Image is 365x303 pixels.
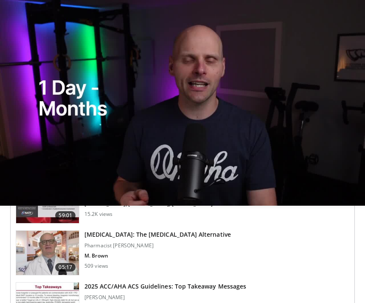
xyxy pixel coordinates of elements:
a: 05:17 [MEDICAL_DATA]: The [MEDICAL_DATA] Alternative Pharmacist [PERSON_NAME] M. Brown 509 views [16,230,349,275]
p: Pharmacist [PERSON_NAME] [84,242,231,249]
p: M. Brown [84,252,231,259]
span: 05:17 [55,263,76,272]
span: 59:01 [55,211,76,220]
p: [PERSON_NAME] [84,294,246,301]
h3: [MEDICAL_DATA]: The [MEDICAL_DATA] Alternative [84,230,231,239]
h3: 2025 ACC/AHA ACS Guidelines: Top Takeaway Messages [84,282,246,291]
p: 15.2K views [84,211,112,218]
img: ce9609b9-a9bf-4b08-84dd-8eeb8ab29fc6.150x105_q85_crop-smart_upscale.jpg [16,231,79,275]
p: 509 views [84,263,108,269]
